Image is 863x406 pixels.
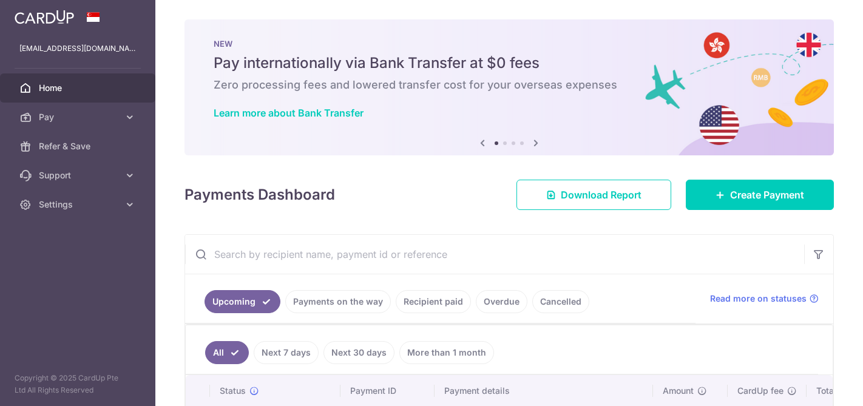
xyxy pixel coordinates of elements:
[184,184,335,206] h4: Payments Dashboard
[476,290,527,313] a: Overdue
[205,290,280,313] a: Upcoming
[39,140,119,152] span: Refer & Save
[285,290,391,313] a: Payments on the way
[396,290,471,313] a: Recipient paid
[399,341,494,364] a: More than 1 month
[532,290,589,313] a: Cancelled
[15,10,74,24] img: CardUp
[39,198,119,211] span: Settings
[710,293,819,305] a: Read more on statuses
[39,169,119,181] span: Support
[185,235,804,274] input: Search by recipient name, payment id or reference
[737,385,783,397] span: CardUp fee
[323,341,394,364] a: Next 30 days
[254,341,319,364] a: Next 7 days
[19,42,136,55] p: [EMAIL_ADDRESS][DOMAIN_NAME]
[214,39,805,49] p: NEW
[205,341,249,364] a: All
[214,53,805,73] h5: Pay internationally via Bank Transfer at $0 fees
[816,385,856,397] span: Total amt.
[220,385,246,397] span: Status
[686,180,834,210] a: Create Payment
[39,82,119,94] span: Home
[730,188,804,202] span: Create Payment
[516,180,671,210] a: Download Report
[184,19,834,155] img: Bank transfer banner
[663,385,694,397] span: Amount
[39,111,119,123] span: Pay
[710,293,807,305] span: Read more on statuses
[214,107,364,119] a: Learn more about Bank Transfer
[561,188,641,202] span: Download Report
[214,78,805,92] h6: Zero processing fees and lowered transfer cost for your overseas expenses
